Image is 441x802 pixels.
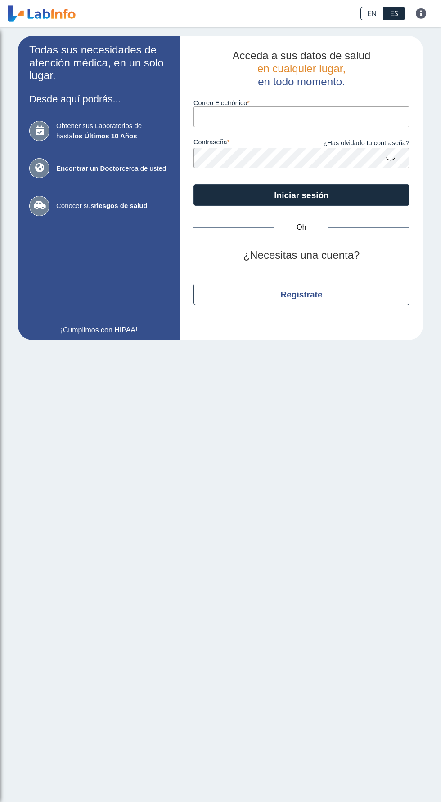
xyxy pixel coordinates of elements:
a: ¿Has olvidado tu contraseña? [301,138,409,148]
button: Regístrate [193,284,409,305]
font: Iniciar sesión [274,191,328,200]
font: ES [390,9,398,18]
font: ¿Necesitas una cuenta? [243,249,360,261]
font: Todas sus necesidades de atención médica, en un solo lugar. [29,44,164,82]
font: Obtener sus Laboratorios de hasta [56,122,142,140]
font: Oh [297,223,306,231]
button: Iniciar sesión [193,184,409,206]
font: en todo momento. [258,75,345,88]
font: contraseña [193,138,227,146]
font: riesgos de salud [94,202,147,209]
font: Acceda a sus datos de salud [233,49,371,62]
font: cerca de usted [122,164,166,172]
font: Encontrar un Doctor [56,164,122,172]
font: ¿Has olvidado tu contraseña? [324,139,409,146]
font: los Últimos 10 Años [73,132,137,140]
font: Correo Electrónico [193,99,247,106]
font: ¡Cumplimos con HIPAA! [61,326,138,334]
font: EN [367,9,377,18]
font: Regístrate [281,290,323,299]
font: Desde aquí podrás... [29,93,121,105]
font: Conocer sus [56,202,94,209]
font: en cualquier lugar, [257,62,346,75]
